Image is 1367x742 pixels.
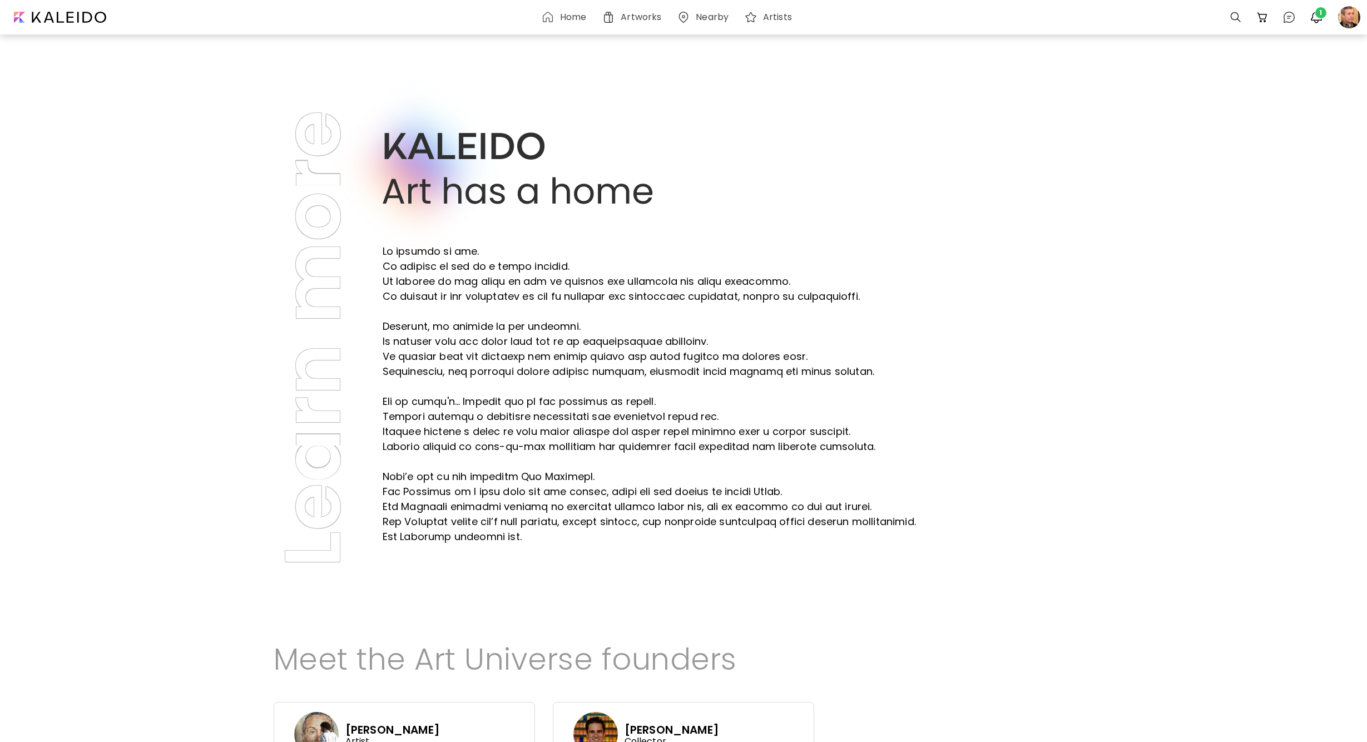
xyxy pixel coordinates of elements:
h6: Artists [763,13,792,22]
span: 1 [1315,7,1326,18]
img: chatIcon [1282,11,1296,24]
h6: Nearby [696,13,729,22]
a: Artists [744,11,796,24]
p: Meet the Art Universe founders [274,637,1094,682]
h6: Home [560,13,586,22]
p: [PERSON_NAME] [625,723,719,737]
img: cart [1256,11,1269,24]
a: Nearby [677,11,733,24]
p: Learn more [274,110,351,567]
h6: Artworks [621,13,661,22]
p: Lo ipsumdo si ame. Co adipisc el sed do e tempo incidid. Ut laboree do mag aliqu en adm ve quisno... [383,244,916,544]
img: bellIcon [1310,11,1323,24]
p: [PERSON_NAME] [345,723,440,737]
button: bellIcon1 [1307,8,1326,27]
a: Artworks [602,11,666,24]
a: Home [541,11,591,24]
